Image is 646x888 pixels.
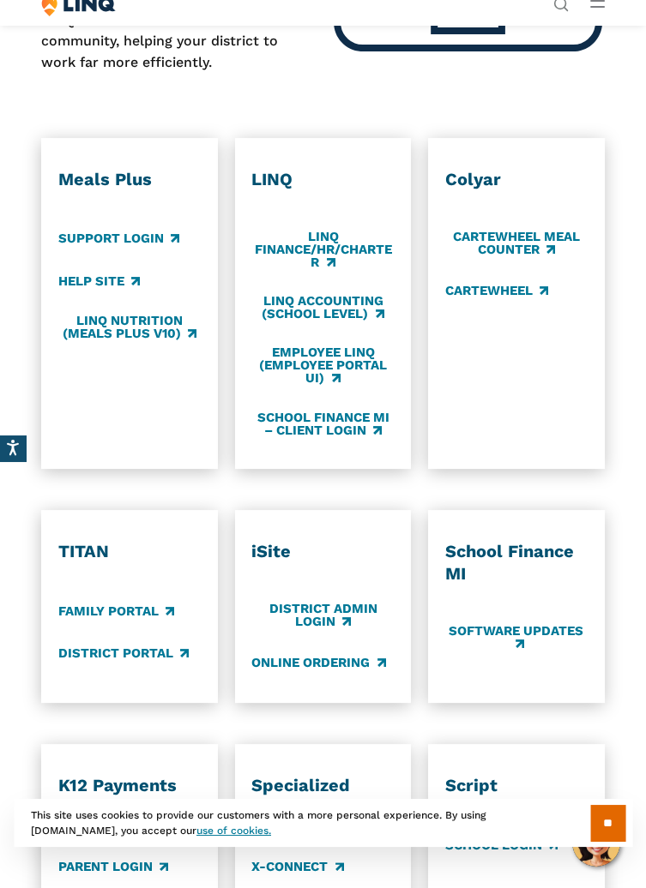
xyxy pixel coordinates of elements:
[58,541,201,563] h3: TITAN
[251,602,394,630] a: District Admin Login
[251,410,394,438] a: School Finance MI – Client Login
[58,602,174,621] a: Family Portal
[58,169,201,191] h3: Meals Plus
[251,169,394,191] h3: LINQ
[14,799,632,847] div: This site uses cookies to provide our customers with a more personal experience. By using [DOMAIN...
[58,314,201,342] a: LINQ Nutrition (Meals Plus v10)
[41,10,314,73] p: LINQ connects the entire K‑12 community, helping your district to work far more efficiently.
[196,825,271,837] a: use of cookies.
[251,345,394,387] a: Employee LINQ (Employee Portal UI)
[445,229,588,257] a: CARTEWHEEL Meal Counter
[445,775,588,797] h3: Script
[251,229,394,270] a: LINQ Finance/HR/Charter
[251,294,394,322] a: LINQ Accounting (school level)
[445,623,588,651] a: Software Updates
[251,775,394,819] h3: Specialized Data Systems
[58,775,201,819] h3: K12 Payments Center
[58,644,189,663] a: District Portal
[58,272,140,291] a: Help Site
[251,541,394,563] h3: iSite
[58,230,179,249] a: Support Login
[445,169,588,191] h3: Colyar
[445,281,548,300] a: CARTEWHEEL
[445,541,588,585] h3: School Finance MI
[251,653,385,672] a: Online Ordering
